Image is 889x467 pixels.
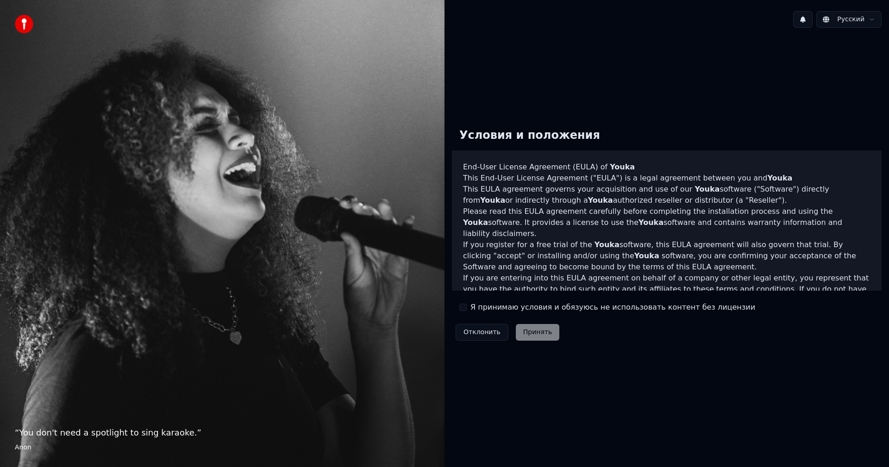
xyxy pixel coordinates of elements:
[15,443,430,452] footer: Anon
[456,324,508,341] button: Отклонить
[463,273,870,317] p: If you are entering into this EULA agreement on behalf of a company or other legal entity, you re...
[610,162,635,171] span: Youka
[463,239,870,273] p: If you register for a free trial of the software, this EULA agreement will also govern that trial...
[588,196,613,205] span: Youka
[463,206,870,239] p: Please read this EULA agreement carefully before completing the installation process and using th...
[639,218,664,227] span: Youka
[463,218,488,227] span: Youka
[470,302,755,313] label: Я принимаю условия и обязуюсь не использовать контент без лицензии
[480,196,505,205] span: Youka
[595,240,620,249] span: Youka
[463,184,870,206] p: This EULA agreement governs your acquisition and use of our software ("Software") directly from o...
[15,15,33,33] img: youka
[15,426,430,439] p: “ You don't need a spotlight to sing karaoke. ”
[767,174,792,182] span: Youka
[463,162,870,173] h3: End-User License Agreement (EULA) of
[695,185,720,193] span: Youka
[463,173,870,184] p: This End-User License Agreement ("EULA") is a legal agreement between you and
[634,251,659,260] span: Youka
[452,121,607,150] div: Условия и положения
